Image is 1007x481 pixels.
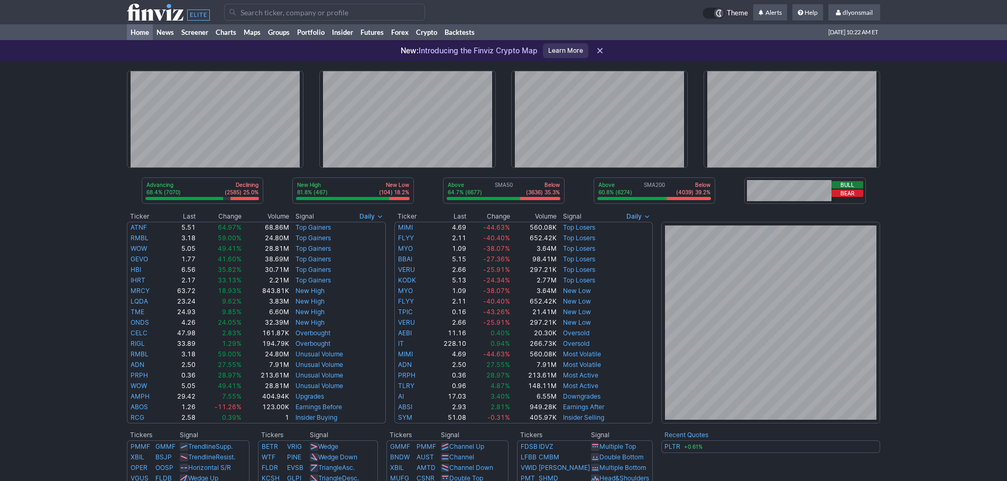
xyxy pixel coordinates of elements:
[563,266,595,273] a: Top Losers
[398,361,412,369] a: ADN
[598,188,632,196] p: 60.8% (6274)
[430,381,467,391] td: 0.96
[188,464,231,471] a: Horizontal S/R
[491,392,510,400] span: 3.40%
[295,255,331,263] a: Top Gainers
[131,223,147,231] a: ATNF
[155,464,173,471] a: OOSP
[164,328,196,338] td: 47.98
[467,211,511,222] th: Change
[131,276,145,284] a: IHRT
[828,4,880,21] a: dlyonsmail
[131,413,144,421] a: RCG
[131,382,147,390] a: WOW
[398,234,414,242] a: FLYY
[398,318,415,326] a: VERU
[131,403,148,411] a: ABOS
[398,382,414,390] a: TLRY
[222,329,242,337] span: 2.83%
[447,181,561,197] div: SMA50
[242,307,290,317] td: 6.60M
[563,318,591,326] a: New Low
[318,464,355,471] a: TriangleAsc.
[430,412,467,423] td: 51.08
[131,329,147,337] a: CELC
[448,181,482,188] p: Above
[295,223,331,231] a: Top Gainers
[240,24,264,40] a: Maps
[430,370,467,381] td: 0.36
[295,318,325,326] a: New High
[164,286,196,296] td: 63.72
[563,308,591,316] a: New Low
[164,296,196,307] td: 23.24
[539,464,590,471] a: [PERSON_NAME]
[164,402,196,412] td: 1.26
[164,391,196,402] td: 29.42
[511,275,557,286] td: 2.77M
[511,381,557,391] td: 148.11M
[563,350,601,358] a: Most Volatile
[264,24,293,40] a: Groups
[563,413,604,421] a: Insider Selling
[164,338,196,349] td: 33.89
[222,339,242,347] span: 1.29%
[394,211,430,222] th: Ticker
[242,254,290,265] td: 38.69M
[318,453,357,461] a: Wedge Down
[328,24,357,40] a: Insider
[218,361,242,369] span: 27.55%
[430,222,467,233] td: 4.69
[242,402,290,412] td: 123.00K
[491,403,510,411] span: 2.81%
[225,181,258,188] p: Declining
[131,361,144,369] a: ADN
[188,442,216,450] span: Trendline
[295,244,331,252] a: Top Gainers
[832,181,863,188] button: Bull
[491,329,510,337] span: 0.40%
[390,442,410,450] a: GMMF
[242,370,290,381] td: 213.61M
[390,464,404,471] a: XBIL
[398,371,415,379] a: PRPH
[131,442,150,450] a: PMMF
[676,181,710,188] p: Below
[262,442,278,450] a: BETR
[287,464,303,471] a: EVSB
[242,286,290,296] td: 843.81K
[430,307,467,317] td: 0.16
[563,382,598,390] a: Most Active
[511,211,557,222] th: Volume
[164,254,196,265] td: 1.77
[511,243,557,254] td: 3.64M
[164,370,196,381] td: 0.36
[703,7,748,19] a: Theme
[398,392,404,400] a: AI
[242,412,290,423] td: 1
[430,265,467,275] td: 2.66
[430,286,467,296] td: 1.09
[218,255,242,263] span: 41.60%
[218,382,242,390] span: 49.41%
[430,254,467,265] td: 5.15
[318,442,338,450] a: Wedge
[430,391,467,402] td: 17.03
[483,308,510,316] span: -43.26%
[417,464,436,471] a: AMTD
[521,453,537,461] a: LFBB
[357,211,386,222] button: Signals interval
[430,338,467,349] td: 228.10
[401,45,538,56] p: Introducing the Finviz Crypto Map
[430,317,467,328] td: 2.66
[218,350,242,358] span: 59.00%
[563,392,600,400] a: Downgrades
[441,24,478,40] a: Backtests
[511,370,557,381] td: 213.61M
[131,318,149,326] a: ONDS
[127,24,153,40] a: Home
[539,453,559,461] a: CMBM
[624,211,653,222] button: Signals interval
[398,413,412,421] a: SYM
[511,391,557,402] td: 6.55M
